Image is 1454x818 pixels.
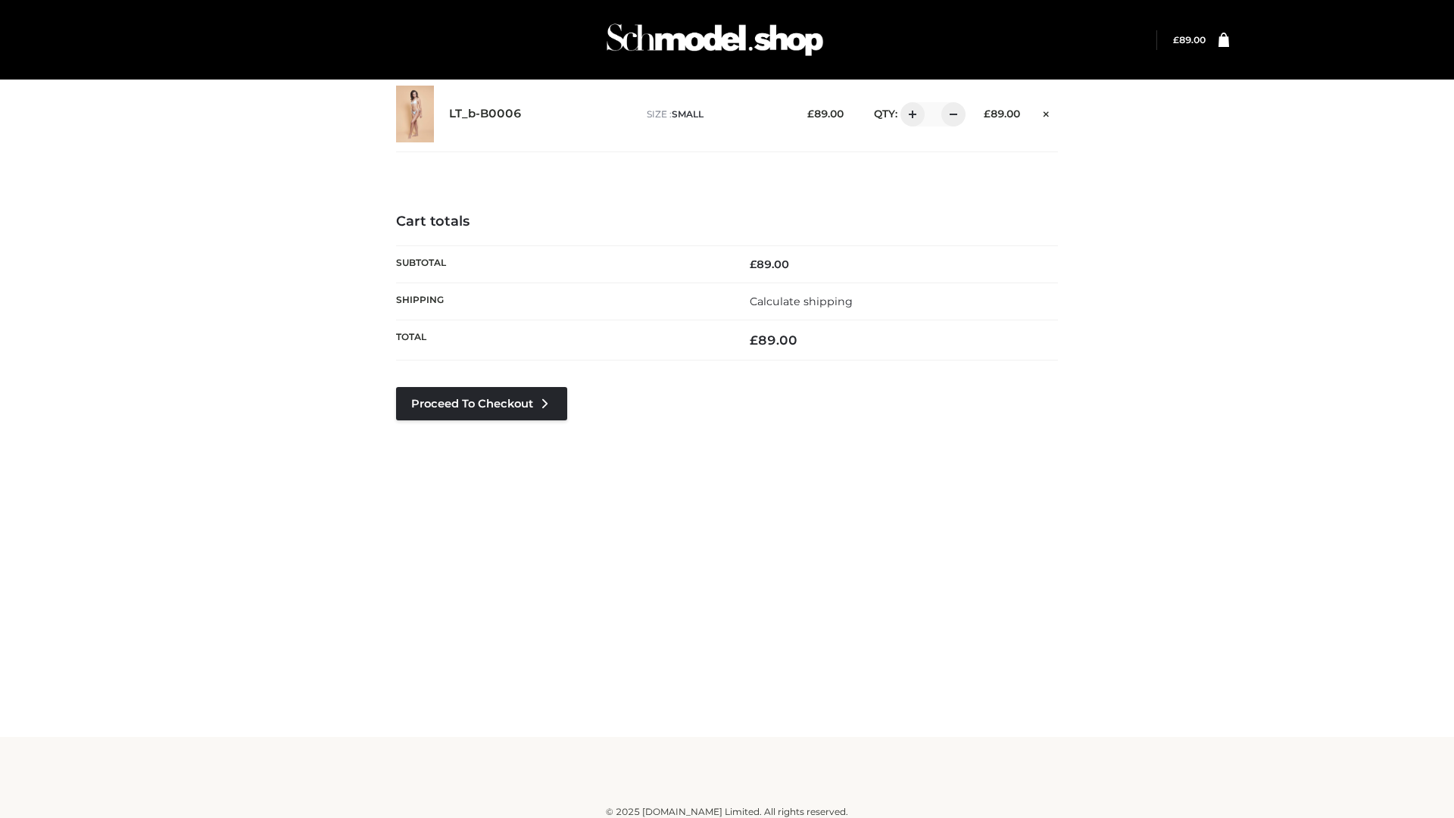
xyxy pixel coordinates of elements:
span: £ [984,108,991,120]
th: Shipping [396,283,727,320]
bdi: 89.00 [1173,34,1206,45]
a: Proceed to Checkout [396,387,567,420]
th: Subtotal [396,245,727,283]
th: Total [396,320,727,361]
bdi: 89.00 [750,258,789,271]
span: £ [750,333,758,348]
span: £ [750,258,757,271]
h4: Cart totals [396,214,1058,230]
bdi: 89.00 [750,333,797,348]
bdi: 89.00 [984,108,1020,120]
span: £ [807,108,814,120]
div: QTY: [859,102,960,126]
a: Calculate shipping [750,295,853,308]
img: Schmodel Admin 964 [601,10,828,70]
a: LT_b-B0006 [449,107,522,121]
bdi: 89.00 [807,108,844,120]
span: SMALL [672,108,704,120]
p: size : [647,108,784,121]
span: £ [1173,34,1179,45]
a: Remove this item [1035,102,1058,122]
a: £89.00 [1173,34,1206,45]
